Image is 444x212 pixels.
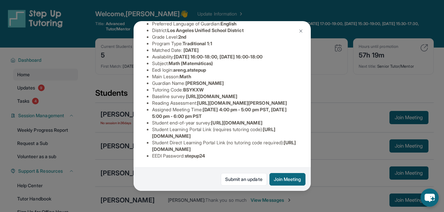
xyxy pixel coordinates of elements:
li: Main Lesson : [152,73,298,80]
span: areng.atstepup [173,67,206,73]
li: Subject : [152,60,298,67]
span: [URL][DOMAIN_NAME] [211,120,262,125]
li: Program Type: [152,40,298,47]
span: English [221,21,237,26]
span: Math [180,74,191,79]
span: [DATE] 4:00 pm - 5:00 pm PST, [DATE] 5:00 pm - 6:00 pm PST [152,107,287,119]
span: Traditional 1:1 [182,41,212,46]
span: Los Angeles Unified School District [167,27,243,33]
li: Reading Assessment : [152,100,298,106]
span: [PERSON_NAME] [185,80,224,86]
li: Baseline survey : [152,93,298,100]
li: District: [152,27,298,34]
li: Tutoring Code : [152,87,298,93]
li: Student Direct Learning Portal Link (no tutoring code required) : [152,139,298,153]
a: Submit an update [221,173,267,186]
li: EEDI Password : [152,153,298,159]
li: Grade Level: [152,34,298,40]
li: Student Learning Portal Link (requires tutoring code) : [152,126,298,139]
li: Student end-of-year survey : [152,120,298,126]
li: Availability: [152,53,298,60]
span: [URL][DOMAIN_NAME][PERSON_NAME] [197,100,287,106]
li: Assigned Meeting Time : [152,106,298,120]
span: stepup24 [185,153,205,159]
span: [DATE] [183,47,199,53]
li: Eedi login : [152,67,298,73]
span: Math (Matemáticas) [169,60,213,66]
button: Join Meeting [269,173,305,186]
span: BSYKXW [183,87,204,92]
li: Preferred Language of Guardian: [152,20,298,27]
li: Guardian Name : [152,80,298,87]
img: Close Icon [298,28,303,34]
span: [URL][DOMAIN_NAME] [186,93,237,99]
li: Matched Date: [152,47,298,53]
span: 2nd [178,34,186,40]
span: [DATE] 16:00-18:00, [DATE] 16:00-18:00 [174,54,262,59]
button: chat-button [421,189,439,207]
